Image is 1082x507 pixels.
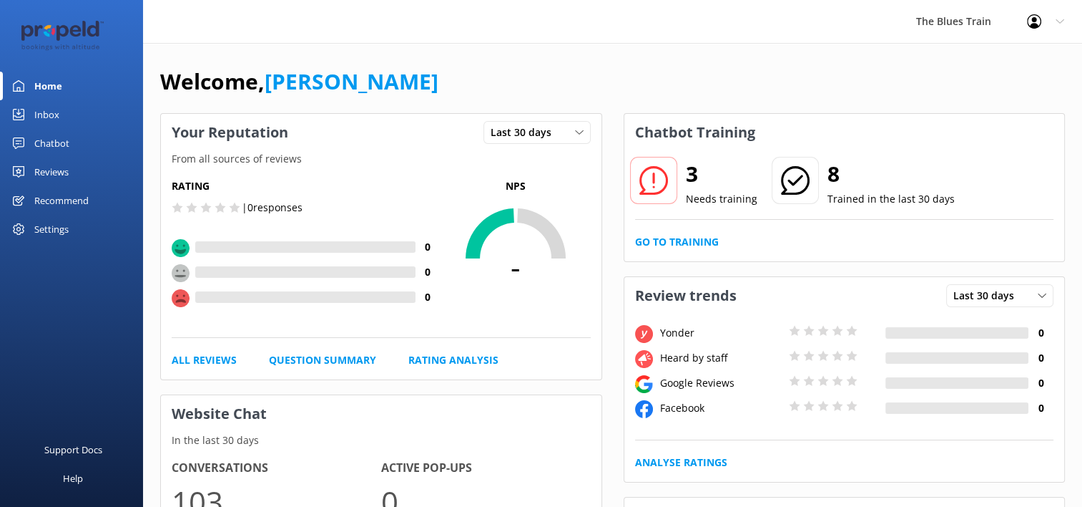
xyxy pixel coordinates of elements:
h2: 3 [686,157,757,191]
div: Inbox [34,100,59,129]
img: 12-1677471078.png [21,21,104,52]
h4: 0 [415,264,441,280]
h3: Chatbot Training [624,114,766,151]
h3: Website Chat [161,395,601,433]
h4: Active Pop-ups [381,459,591,478]
h3: Your Reputation [161,114,299,151]
h4: 0 [1028,325,1053,341]
h2: 8 [827,157,955,191]
div: Google Reviews [656,375,785,391]
span: Last 30 days [953,288,1023,304]
a: Analyse Ratings [635,455,727,470]
div: Reviews [34,158,69,186]
p: From all sources of reviews [161,151,601,167]
div: Help [63,464,83,493]
h4: 0 [1028,375,1053,391]
div: Support Docs [44,435,102,464]
a: [PERSON_NAME] [265,67,438,96]
h4: 0 [1028,400,1053,416]
h4: 0 [415,289,441,305]
div: Yonder [656,325,785,341]
div: Facebook [656,400,785,416]
div: Home [34,72,62,100]
div: Recommend [34,186,89,215]
p: NPS [441,178,591,194]
p: In the last 30 days [161,433,601,448]
span: - [441,248,591,284]
span: Last 30 days [491,125,560,140]
a: Go to Training [635,234,719,250]
div: Heard by staff [656,350,785,366]
a: Rating Analysis [408,352,498,368]
p: Trained in the last 30 days [827,191,955,207]
a: Question Summary [269,352,376,368]
h3: Review trends [624,277,747,314]
h1: Welcome, [160,64,438,99]
h4: 0 [415,239,441,255]
p: | 0 responses [242,200,303,216]
div: Settings [34,215,69,243]
div: Chatbot [34,129,69,158]
h4: Conversations [172,459,381,478]
p: Needs training [686,191,757,207]
h4: 0 [1028,350,1053,366]
h5: Rating [172,178,441,194]
a: All Reviews [172,352,237,368]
